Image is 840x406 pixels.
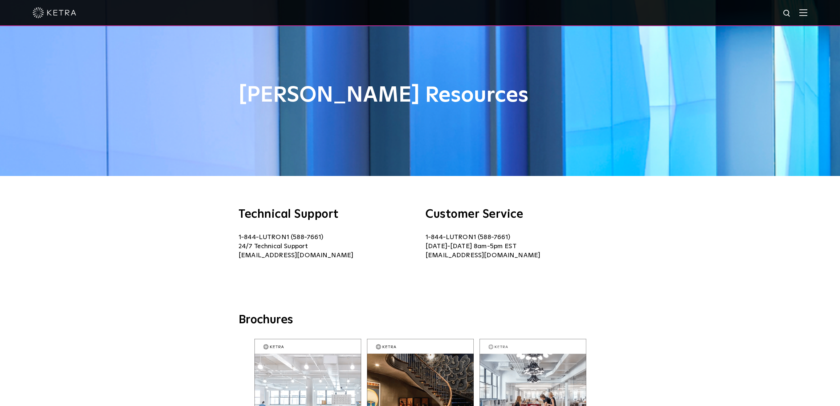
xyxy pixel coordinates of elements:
[238,83,602,107] h1: [PERSON_NAME] Resources
[783,9,792,18] img: search icon
[238,313,602,328] h3: Brochures
[425,233,602,260] p: 1-844-LUTRON1 (588-7661) [DATE]-[DATE] 8am-5pm EST [EMAIL_ADDRESS][DOMAIN_NAME]
[238,209,415,220] h3: Technical Support
[425,209,602,220] h3: Customer Service
[33,7,76,18] img: ketra-logo-2019-white
[799,9,807,16] img: Hamburger%20Nav.svg
[238,233,415,260] p: 1-844-LUTRON1 (588-7661) 24/7 Technical Support
[238,252,353,259] a: [EMAIL_ADDRESS][DOMAIN_NAME]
